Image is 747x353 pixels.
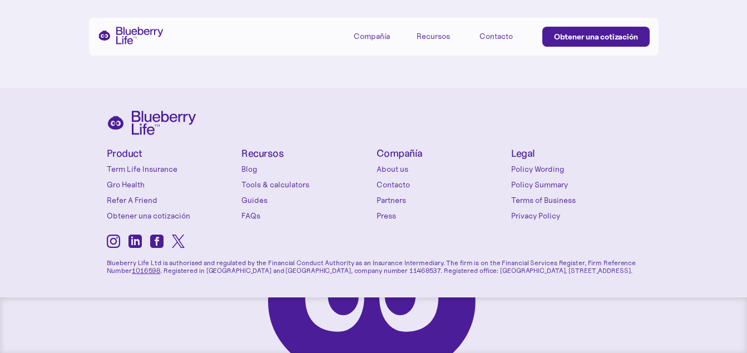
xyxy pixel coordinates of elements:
[511,210,641,221] a: Privacy Policy
[107,148,236,159] h4: Product
[377,163,506,175] a: About us
[241,148,371,159] h4: Recursos
[107,210,236,221] a: Obtener una cotización
[417,32,450,41] div: Recursos
[554,31,638,42] div: Obtener una cotización
[479,32,513,41] div: Contacto
[511,148,641,159] h4: Legal
[241,163,371,175] a: Blog
[241,179,371,190] a: Tools & calculators
[354,27,404,45] div: Compañía
[511,195,641,206] a: Terms of Business
[132,266,160,275] a: 1016598
[241,195,371,206] a: Guides
[107,258,636,275] font: Blueberry Life Ltd is authorised and regulated by the Financial Conduct Authority as an Insurance...
[107,163,236,175] a: Term Life Insurance
[98,27,164,44] a: hogar
[241,210,371,221] a: FAQs
[377,195,506,206] a: Partners
[107,195,236,206] a: Refer A Friend
[542,27,650,47] a: Obtener una cotización
[377,148,506,159] h4: Compañía
[511,179,641,190] a: Policy Summary
[511,163,641,175] a: Policy Wording
[377,210,506,221] a: Press
[377,179,506,190] a: Contacto
[479,27,530,45] a: Contacto
[417,27,467,45] div: Recursos
[107,179,236,190] a: Gro Health
[354,32,390,41] div: Compañía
